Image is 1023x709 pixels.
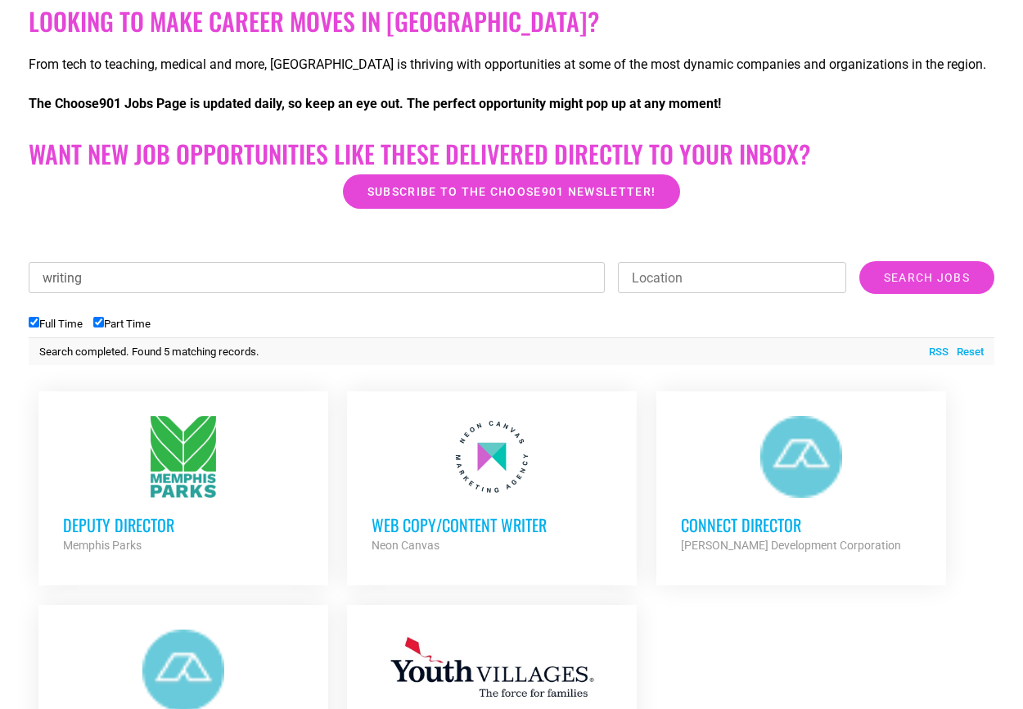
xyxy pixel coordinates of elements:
[38,391,328,580] a: Deputy Director Memphis Parks
[29,96,721,111] strong: The Choose901 Jobs Page is updated daily, so keep an eye out. The perfect opportunity might pop u...
[29,7,994,36] h2: Looking to make career moves in [GEOGRAPHIC_DATA]?
[367,186,656,197] span: Subscribe to the Choose901 newsletter!
[63,514,304,535] h3: Deputy Director
[29,317,39,327] input: Full Time
[372,539,439,552] strong: Neon Canvas
[39,345,259,358] span: Search completed. Found 5 matching records.
[29,318,83,330] label: Full Time
[93,318,151,330] label: Part Time
[347,391,637,580] a: Web Copy/Content Writer Neon Canvas
[93,317,104,327] input: Part Time
[618,262,846,293] input: Location
[343,174,680,209] a: Subscribe to the Choose901 newsletter!
[681,539,901,552] strong: [PERSON_NAME] Development Corporation
[29,139,994,169] h2: Want New Job Opportunities like these Delivered Directly to your Inbox?
[656,391,946,580] a: Connect Director [PERSON_NAME] Development Corporation
[681,514,922,535] h3: Connect Director
[63,539,142,552] strong: Memphis Parks
[859,261,994,294] input: Search Jobs
[29,262,605,293] input: Keywords
[921,344,949,360] a: RSS
[29,55,994,75] p: From tech to teaching, medical and more, [GEOGRAPHIC_DATA] is thriving with opportunities at some...
[949,344,984,360] a: Reset
[372,514,612,535] h3: Web Copy/Content Writer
